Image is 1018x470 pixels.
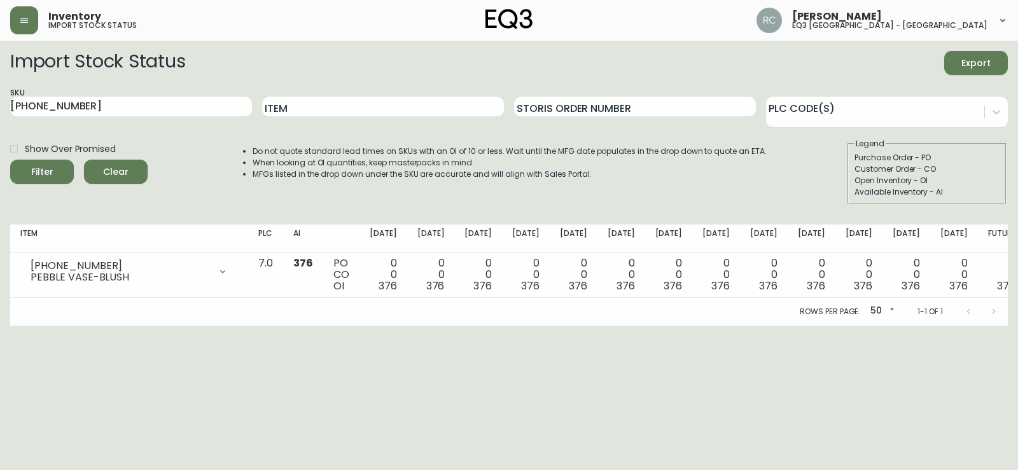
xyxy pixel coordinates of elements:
span: 376 [293,256,313,270]
span: Clear [94,164,137,180]
th: [DATE] [882,225,930,252]
span: 376 [664,279,682,293]
div: 0 0 [655,258,683,292]
th: [DATE] [454,225,502,252]
div: 0 0 [893,258,920,292]
button: Clear [84,160,148,184]
th: [DATE] [407,225,455,252]
p: 1-1 of 1 [917,306,943,317]
th: [DATE] [740,225,788,252]
div: 0 0 [512,258,540,292]
span: 376 [807,279,825,293]
div: 0 0 [940,258,968,292]
legend: Legend [854,138,886,149]
th: [DATE] [835,225,883,252]
button: Filter [10,160,74,184]
div: 50 [865,301,897,322]
img: logo [485,9,533,29]
th: [DATE] [930,225,978,252]
li: MFGs listed in the drop down under the SKU are accurate and will align with Sales Portal. [253,169,767,180]
li: Do not quote standard lead times on SKUs with an OI of 10 or less. Wait until the MFG date popula... [253,146,767,157]
th: [DATE] [597,225,645,252]
span: Inventory [48,11,101,22]
img: 75cc83b809079a11c15b21e94bbc0507 [757,8,782,33]
div: 0 0 [417,258,445,292]
span: 376 [473,279,492,293]
span: OI [333,279,344,293]
span: Show Over Promised [25,142,116,156]
th: [DATE] [692,225,740,252]
th: AI [283,225,323,252]
span: Export [954,55,998,71]
p: Rows per page: [800,306,860,317]
th: Item [10,225,248,252]
span: 376 [569,279,587,293]
div: Filter [31,164,53,180]
span: 376 [711,279,730,293]
div: 0 0 [702,258,730,292]
span: 376 [759,279,777,293]
li: When looking at OI quantities, keep masterpacks in mind. [253,157,767,169]
div: PEBBLE VASE-BLUSH [31,272,210,283]
button: Export [944,51,1008,75]
span: 376 [997,279,1015,293]
div: Open Inventory - OI [854,175,1000,186]
div: Available Inventory - AI [854,186,1000,198]
div: 0 0 [464,258,492,292]
span: 376 [617,279,635,293]
span: 376 [379,279,397,293]
div: Purchase Order - PO [854,152,1000,163]
div: 0 0 [608,258,635,292]
span: 376 [902,279,920,293]
span: [PERSON_NAME] [792,11,882,22]
div: 0 0 [750,258,777,292]
h5: eq3 [GEOGRAPHIC_DATA] - [GEOGRAPHIC_DATA] [792,22,987,29]
div: PO CO [333,258,349,292]
th: [DATE] [645,225,693,252]
div: [PHONE_NUMBER] [31,260,210,272]
h5: import stock status [48,22,137,29]
div: [PHONE_NUMBER]PEBBLE VASE-BLUSH [20,258,238,286]
span: 376 [426,279,445,293]
div: 0 0 [370,258,397,292]
h2: Import Stock Status [10,51,185,75]
div: 0 0 [560,258,587,292]
div: 0 0 [798,258,825,292]
div: 0 0 [988,258,1015,292]
span: 376 [949,279,968,293]
th: [DATE] [502,225,550,252]
div: 0 0 [846,258,873,292]
th: [DATE] [359,225,407,252]
td: 7.0 [248,252,283,298]
th: [DATE] [550,225,597,252]
span: 376 [521,279,540,293]
th: PLC [248,225,283,252]
span: 376 [854,279,872,293]
div: Customer Order - CO [854,163,1000,175]
th: [DATE] [788,225,835,252]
